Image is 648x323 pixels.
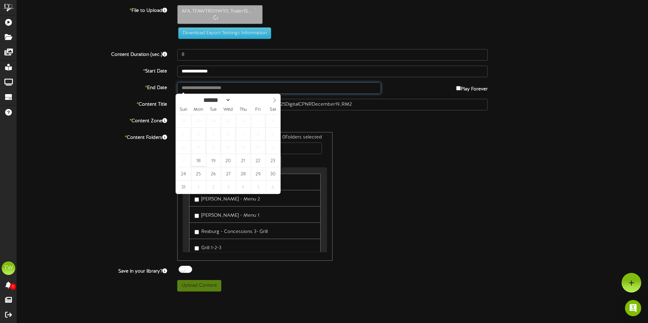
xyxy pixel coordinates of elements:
[12,5,172,14] label: File to Upload
[266,154,280,167] span: August 23, 2025
[191,154,206,167] span: August 18, 2025
[176,154,191,167] span: August 17, 2025
[195,242,221,252] label: Grill 1-2-3
[178,27,271,39] button: Download Export Settings Information
[206,167,221,180] span: August 26, 2025
[206,154,221,167] span: August 19, 2025
[10,283,16,290] span: 0
[206,180,221,194] span: September 2, 2025
[231,96,255,104] input: Year
[251,141,265,154] span: August 15, 2025
[177,280,221,292] button: Upload Content
[176,108,191,112] span: Sun
[456,86,461,90] input: Play Forever
[206,114,221,128] span: July 29, 2025
[12,132,172,141] label: Content Folders
[195,246,199,251] input: Grill 1-2-3
[250,108,265,112] span: Fri
[177,99,488,110] input: Title of this Content
[251,180,265,194] span: September 5, 2025
[12,99,172,108] label: Content Title
[266,180,280,194] span: September 6, 2025
[251,114,265,128] span: August 1, 2025
[236,128,250,141] span: August 7, 2025
[456,82,488,93] label: Play Forever
[195,226,268,235] label: Rexburg - Concessions 3- Grill
[221,180,236,194] span: September 3, 2025
[176,114,191,128] span: July 27, 2025
[221,108,236,112] span: Wed
[191,141,206,154] span: August 11, 2025
[236,180,250,194] span: September 4, 2025
[191,128,206,141] span: August 4, 2025
[2,261,15,275] div: TW
[206,141,221,154] span: August 12, 2025
[176,141,191,154] span: August 10, 2025
[195,214,199,218] input: [PERSON_NAME] - Menu 1
[191,167,206,180] span: August 25, 2025
[12,66,172,75] label: Start Date
[195,197,199,202] input: [PERSON_NAME] - Menu 2
[221,154,236,167] span: August 20, 2025
[206,128,221,141] span: August 5, 2025
[206,108,221,112] span: Tue
[176,180,191,194] span: August 31, 2025
[12,49,172,58] label: Content Duration (sec.)
[236,108,250,112] span: Thu
[195,210,259,219] label: [PERSON_NAME] - Menu 1
[236,154,250,167] span: August 21, 2025
[176,167,191,180] span: August 24, 2025
[265,108,280,112] span: Sat
[266,141,280,154] span: August 16, 2025
[191,108,206,112] span: Mon
[625,300,641,316] div: Open Intercom Messenger
[221,114,236,128] span: July 30, 2025
[195,230,199,234] input: Rexburg - Concessions 3- Grill
[266,114,280,128] span: August 2, 2025
[236,141,250,154] span: August 14, 2025
[251,154,265,167] span: August 22, 2025
[266,167,280,180] span: August 30, 2025
[195,194,260,203] label: [PERSON_NAME] - Menu 2
[12,82,172,91] label: End Date
[251,128,265,141] span: August 8, 2025
[251,167,265,180] span: August 29, 2025
[236,167,250,180] span: August 28, 2025
[191,114,206,128] span: July 28, 2025
[221,167,236,180] span: August 27, 2025
[12,115,172,125] label: Content Zone
[176,128,191,141] span: August 3, 2025
[221,141,236,154] span: August 13, 2025
[191,180,206,194] span: September 1, 2025
[266,128,280,141] span: August 9, 2025
[12,266,172,275] label: Save in your library?
[221,128,236,141] span: August 6, 2025
[236,114,250,128] span: July 31, 2025
[175,30,271,36] a: Download Export Settings Information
